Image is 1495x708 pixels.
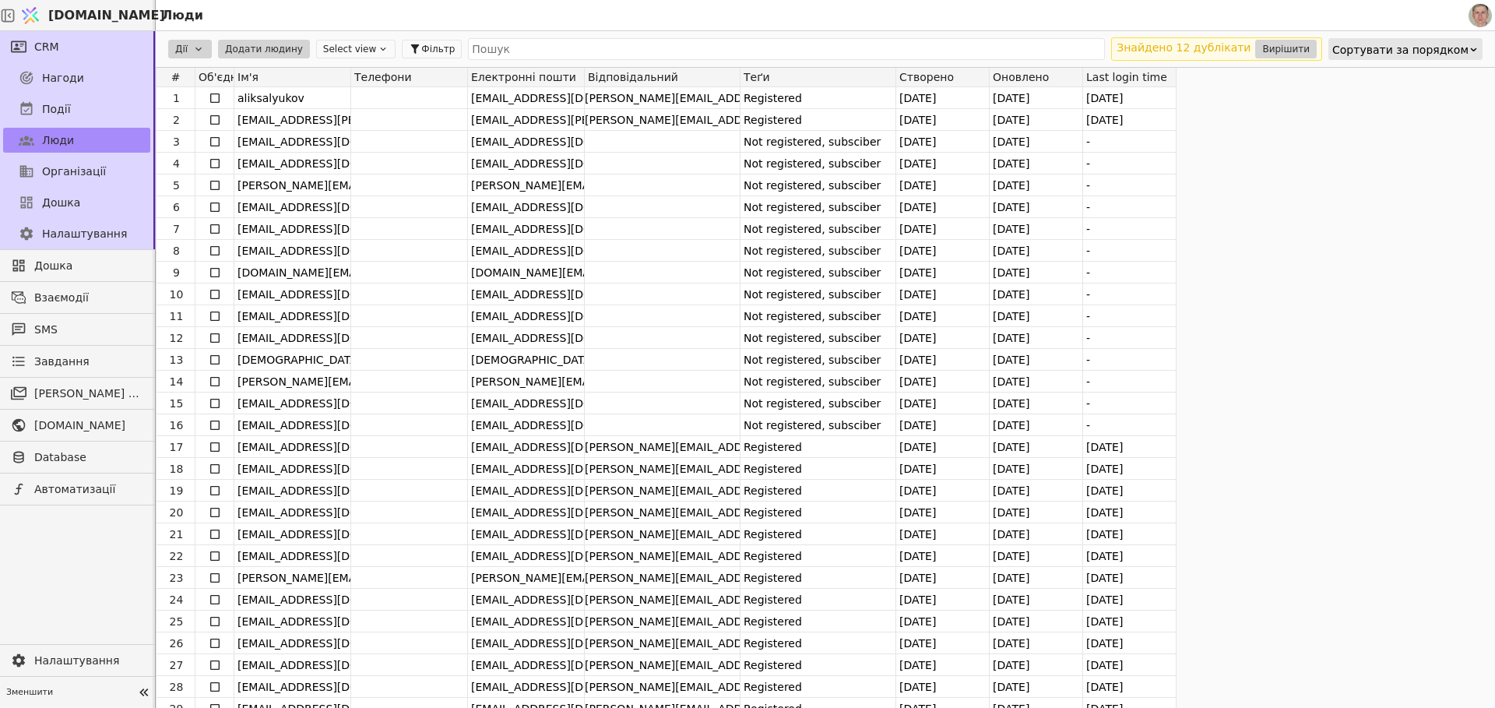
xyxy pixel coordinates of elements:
[1083,305,1176,327] div: -
[1083,632,1176,654] div: [DATE]
[354,71,412,83] span: Телефони
[158,545,195,567] div: 22
[990,174,1082,196] div: [DATE]
[6,686,133,699] span: Зменшити
[158,87,195,109] div: 1
[468,266,753,279] span: [DOMAIN_NAME][EMAIL_ADDRESS][DOMAIN_NAME]
[896,414,989,436] div: [DATE]
[896,436,989,458] div: [DATE]
[237,131,350,152] div: [EMAIL_ADDRESS][DOMAIN_NAME]
[468,528,662,541] span: [EMAIL_ADDRESS][DOMAIN_NAME]
[158,109,195,131] div: 2
[468,659,662,671] span: [EMAIL_ADDRESS][DOMAIN_NAME]
[158,305,195,327] div: 11
[1083,502,1176,523] div: [DATE]
[237,262,350,283] div: [DOMAIN_NAME][EMAIL_ADDRESS][DOMAIN_NAME]
[158,502,195,523] div: 20
[3,65,150,90] a: Нагоди
[158,632,195,654] div: 26
[237,109,350,130] div: [EMAIL_ADDRESS][PERSON_NAME][DOMAIN_NAME]
[740,109,895,131] div: Registered
[168,40,212,58] button: Дії
[16,1,156,30] a: [DOMAIN_NAME]
[740,632,895,654] div: Registered
[896,131,989,153] div: [DATE]
[896,371,989,393] div: [DATE]
[1083,567,1176,589] div: [DATE]
[468,179,752,192] span: [PERSON_NAME][EMAIL_ADDRESS][DOMAIN_NAME]
[896,480,989,502] div: [DATE]
[34,354,90,370] span: Завдання
[468,463,662,475] span: [EMAIL_ADDRESS][DOMAIN_NAME]
[896,632,989,654] div: [DATE]
[740,131,895,153] div: Not registered, subsciber
[990,523,1082,545] div: [DATE]
[896,349,989,371] div: [DATE]
[740,284,895,305] div: Not registered, subsciber
[158,349,195,371] div: 13
[468,245,662,257] span: [EMAIL_ADDRESS][DOMAIN_NAME]
[237,611,350,632] div: [EMAIL_ADDRESS][DOMAIN_NAME]
[158,174,195,196] div: 5
[237,174,350,195] div: [PERSON_NAME][EMAIL_ADDRESS][DOMAIN_NAME]
[740,153,895,174] div: Not registered, subsciber
[990,240,1082,262] div: [DATE]
[199,71,234,83] span: Об'єднати
[1083,523,1176,545] div: [DATE]
[585,611,740,632] div: [PERSON_NAME][EMAIL_ADDRESS][DOMAIN_NAME]
[740,611,895,632] div: Registered
[896,327,989,349] div: [DATE]
[1083,284,1176,305] div: -
[158,371,195,393] div: 14
[237,589,350,610] div: [EMAIL_ADDRESS][DOMAIN_NAME]
[158,153,195,174] div: 4
[421,42,455,56] span: Фільтр
[157,68,195,86] div: #
[468,681,662,693] span: [EMAIL_ADDRESS][DOMAIN_NAME]
[740,523,895,545] div: Registered
[585,87,740,108] div: [PERSON_NAME][EMAIL_ADDRESS][DOMAIN_NAME]
[740,240,895,262] div: Not registered, subsciber
[468,114,752,126] span: [EMAIL_ADDRESS][PERSON_NAME][DOMAIN_NAME]
[990,218,1082,240] div: [DATE]
[990,305,1082,327] div: [DATE]
[237,654,350,675] div: [EMAIL_ADDRESS][DOMAIN_NAME]
[588,71,678,83] span: Відповідальний
[468,332,662,344] span: [EMAIL_ADDRESS][DOMAIN_NAME]
[896,218,989,240] div: [DATE]
[896,87,989,109] div: [DATE]
[585,676,740,697] div: [PERSON_NAME][EMAIL_ADDRESS][DOMAIN_NAME]
[237,458,350,479] div: [EMAIL_ADDRESS][DOMAIN_NAME]
[218,40,310,58] button: Додати людину
[158,589,195,611] div: 24
[34,481,142,498] span: Автоматизації
[1083,589,1176,611] div: [DATE]
[1083,262,1176,284] div: -
[585,436,740,457] div: [PERSON_NAME][EMAIL_ADDRESS][DOMAIN_NAME]
[740,436,895,458] div: Registered
[1083,153,1176,174] div: -
[990,284,1082,305] div: [DATE]
[158,393,195,414] div: 15
[468,354,786,366] span: [DEMOGRAPHIC_DATA][EMAIL_ADDRESS][DOMAIN_NAME]
[237,305,350,326] div: [EMAIL_ADDRESS][DOMAIN_NAME]
[468,594,662,606] span: [EMAIL_ADDRESS][DOMAIN_NAME]
[3,97,150,122] a: Події
[990,589,1082,611] div: [DATE]
[990,262,1082,284] div: [DATE]
[585,654,740,675] div: [PERSON_NAME][EMAIL_ADDRESS][DOMAIN_NAME]
[896,458,989,480] div: [DATE]
[237,436,350,457] div: [EMAIL_ADDRESS][DOMAIN_NAME]
[896,284,989,305] div: [DATE]
[585,567,740,588] div: [PERSON_NAME][EMAIL_ADDRESS][DOMAIN_NAME]
[468,615,662,628] span: [EMAIL_ADDRESS][DOMAIN_NAME]
[237,71,259,83] span: Ім'я
[42,226,127,242] span: Налаштування
[237,393,350,414] div: [EMAIL_ADDRESS][DOMAIN_NAME]
[585,545,740,566] div: [PERSON_NAME][EMAIL_ADDRESS][DOMAIN_NAME]
[158,284,195,305] div: 10
[237,153,350,174] div: [EMAIL_ADDRESS][DOMAIN_NAME]
[990,131,1082,153] div: [DATE]
[740,196,895,218] div: Not registered, subsciber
